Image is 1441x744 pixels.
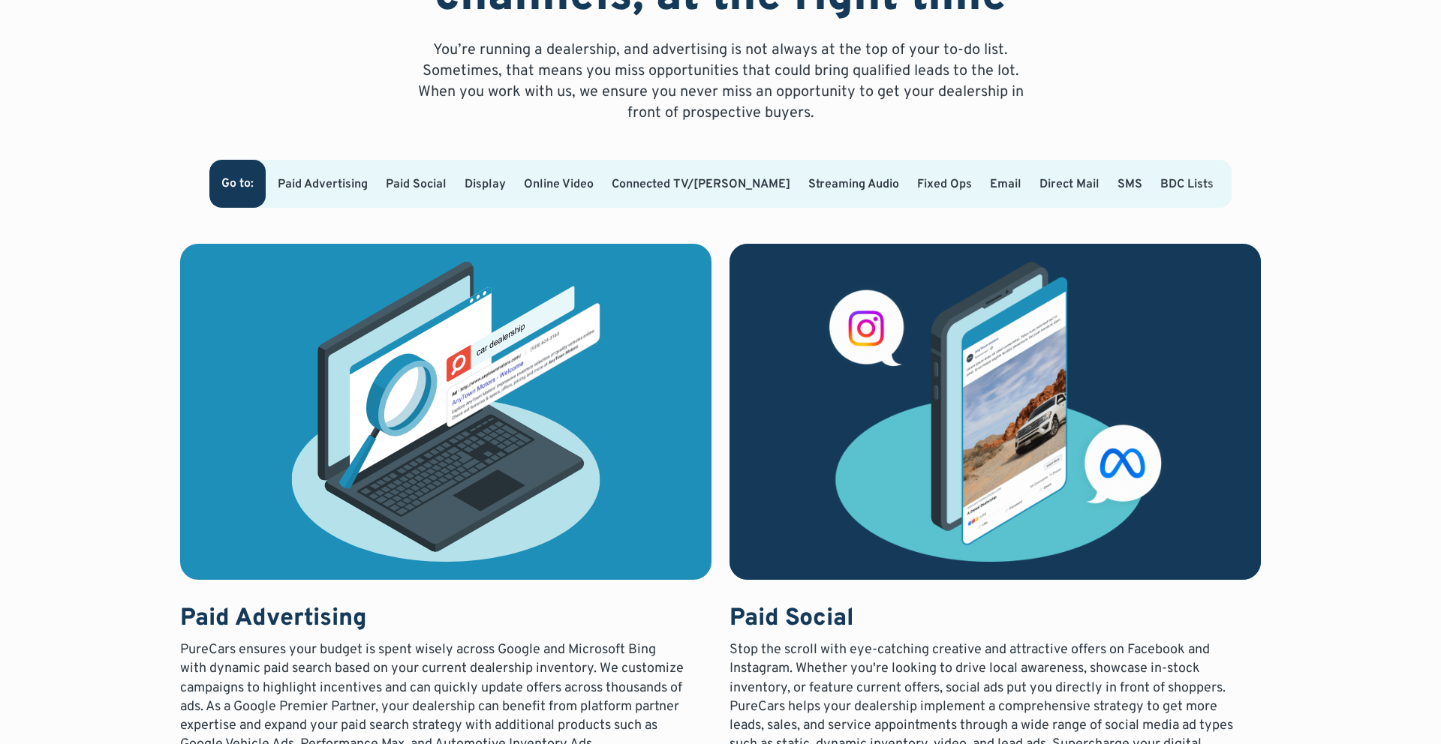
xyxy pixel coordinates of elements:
a: BDC Lists [1160,177,1214,192]
a: Email [990,177,1021,192]
a: SMS [1118,177,1142,192]
a: Paid Advertising [278,177,368,192]
a: Display [465,177,506,192]
a: Streaming Audio [808,177,899,192]
a: Paid Social [386,177,447,192]
a: Connected TV/[PERSON_NAME] [612,177,790,192]
p: You’re running a dealership, and advertising is not always at the top of your to-do list. Sometim... [408,40,1033,124]
a: Direct Mail [1039,177,1100,192]
div: Go to: [221,178,254,190]
h3: Paid Social [730,604,1235,635]
h3: Paid Advertising [180,604,685,635]
a: Fixed Ops [917,177,972,192]
a: Online Video [524,177,594,192]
